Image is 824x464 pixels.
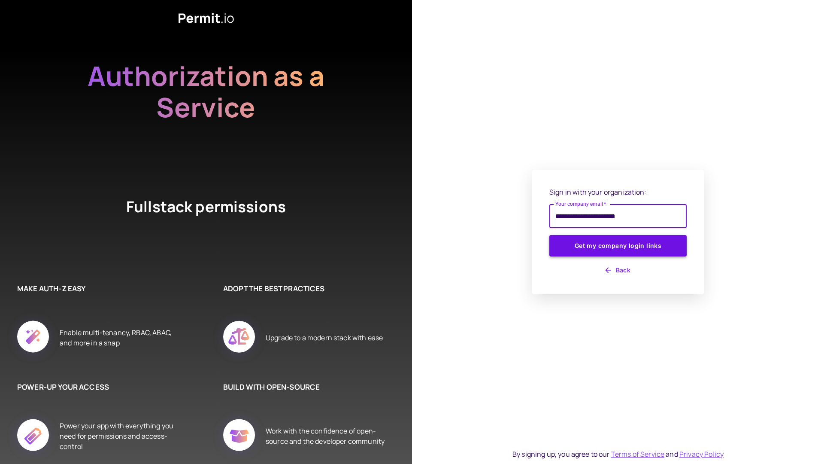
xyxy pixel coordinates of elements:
div: Work with the confidence of open-source and the developer community [266,409,386,463]
div: By signing up, you agree to our and [512,449,724,459]
h6: POWER-UP YOUR ACCESS [17,382,180,393]
div: Enable multi-tenancy, RBAC, ABAC, and more in a snap [60,311,180,364]
div: Upgrade to a modern stack with ease [266,311,383,364]
p: Sign in with your organization: [549,187,687,197]
h6: BUILD WITH OPEN-SOURCE [223,382,386,393]
h4: Fullstack permissions [94,196,318,249]
h2: Authorization as a Service [60,60,352,154]
div: Power your app with everything you need for permissions and access-control [60,409,180,463]
button: Get my company login links [549,235,687,256]
h6: ADOPT THE BEST PRACTICES [223,283,386,294]
a: Terms of Service [611,449,664,459]
button: Back [549,263,687,277]
label: Your company email [555,200,606,208]
h6: MAKE AUTH-Z EASY [17,283,180,294]
a: Privacy Policy [679,449,724,459]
